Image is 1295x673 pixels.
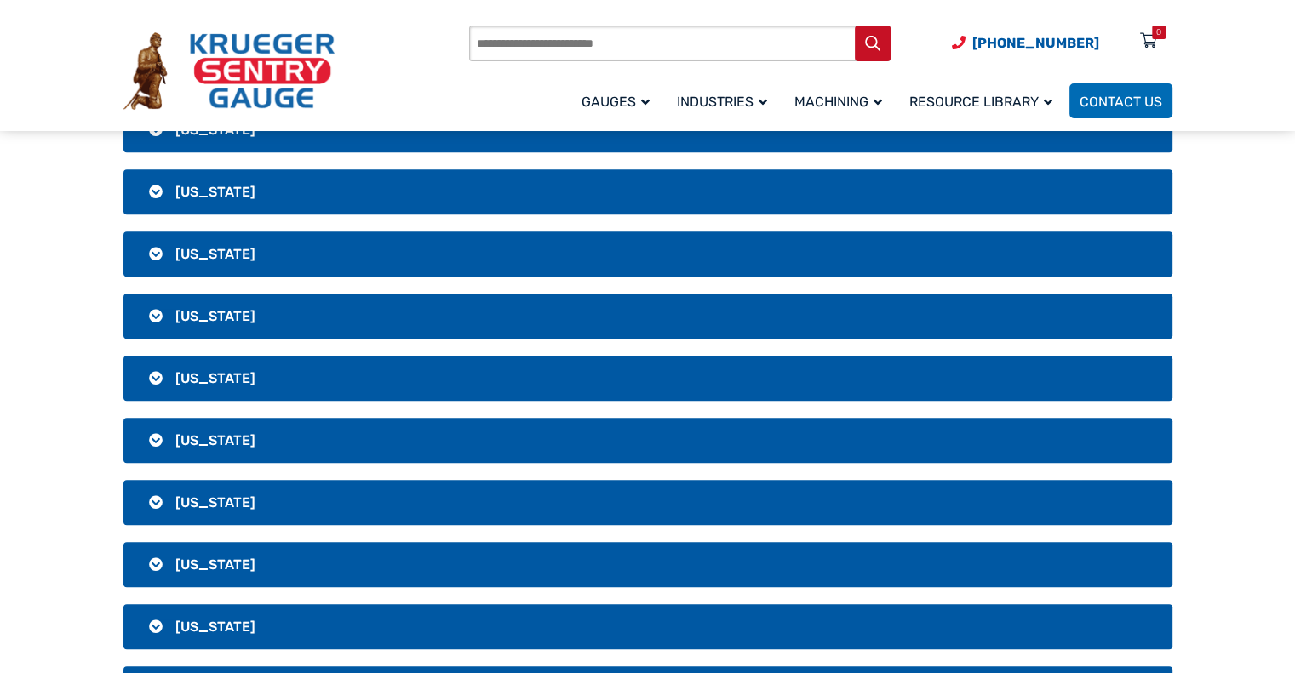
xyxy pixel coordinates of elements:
span: [US_STATE] [175,308,255,324]
span: [US_STATE] [175,432,255,448]
span: Resource Library [909,94,1052,110]
span: Machining [794,94,882,110]
a: Phone Number (920) 434-8860 [952,32,1099,54]
a: Industries [667,81,784,121]
span: [US_STATE] [175,619,255,635]
span: [US_STATE] [175,556,255,573]
span: Gauges [582,94,650,110]
a: Gauges [571,81,667,121]
img: Krueger Sentry Gauge [123,32,335,111]
span: [US_STATE] [175,494,255,510]
span: [US_STATE] [175,184,255,200]
span: Contact Us [1080,94,1162,110]
span: [US_STATE] [175,370,255,386]
div: 0 [1156,26,1161,39]
a: Machining [784,81,899,121]
span: [PHONE_NUMBER] [972,35,1099,51]
a: Contact Us [1069,83,1172,118]
span: Industries [677,94,767,110]
span: [US_STATE] [175,122,255,138]
a: Resource Library [899,81,1069,121]
span: [US_STATE] [175,246,255,262]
